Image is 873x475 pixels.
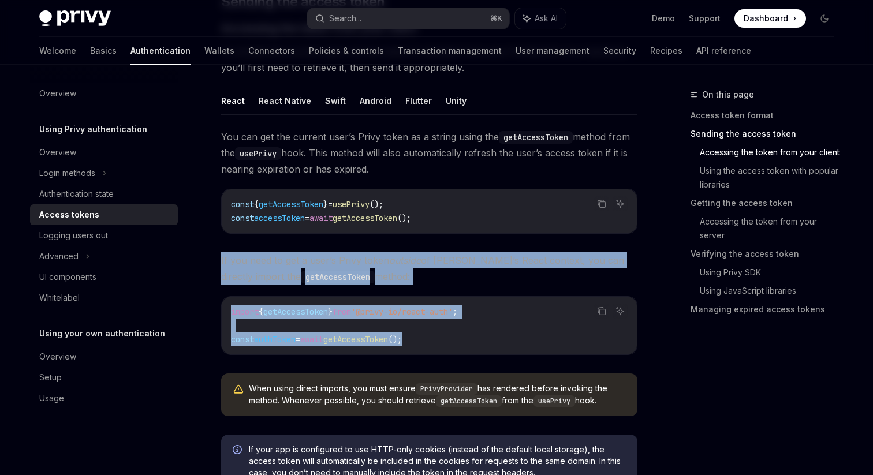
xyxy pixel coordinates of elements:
[436,395,502,407] code: getAccessToken
[691,106,843,125] a: Access token format
[231,306,259,317] span: import
[691,300,843,319] a: Managing expired access tokens
[323,334,388,345] span: getAccessToken
[328,306,333,317] span: }
[39,391,64,405] div: Usage
[39,37,76,65] a: Welcome
[700,212,843,245] a: Accessing the token from your server
[700,282,843,300] a: Using JavaScript libraries
[325,87,346,114] button: Swift
[30,142,178,163] a: Overview
[691,245,843,263] a: Verifying the access token
[650,37,682,65] a: Recipes
[535,13,558,24] span: Ask AI
[515,8,566,29] button: Ask AI
[613,304,628,319] button: Ask AI
[700,162,843,194] a: Using the access token with popular libraries
[39,229,108,242] div: Logging users out
[254,334,296,345] span: authToken
[130,37,191,65] a: Authentication
[700,143,843,162] a: Accessing the token from your client
[594,304,609,319] button: Copy the contents from the code block
[323,199,328,210] span: }
[398,37,502,65] a: Transaction management
[30,83,178,104] a: Overview
[296,334,300,345] span: =
[333,199,370,210] span: usePrivy
[235,147,281,160] code: usePrivy
[231,334,254,345] span: const
[39,87,76,100] div: Overview
[30,184,178,204] a: Authentication state
[231,213,254,223] span: const
[691,194,843,212] a: Getting the access token
[30,367,178,388] a: Setup
[90,37,117,65] a: Basics
[30,204,178,225] a: Access tokens
[254,199,259,210] span: {
[388,334,402,345] span: ();
[39,371,62,384] div: Setup
[351,306,453,317] span: '@privy-io/react-auth'
[259,306,263,317] span: {
[397,213,411,223] span: ();
[691,125,843,143] a: Sending the access token
[233,384,244,395] svg: Warning
[30,346,178,367] a: Overview
[309,213,333,223] span: await
[702,88,754,102] span: On this page
[39,291,80,305] div: Whitelabel
[263,306,328,317] span: getAccessToken
[652,13,675,24] a: Demo
[30,267,178,287] a: UI components
[333,213,397,223] span: getAccessToken
[221,252,637,285] span: If you need to get a user’s Privy token of [PERSON_NAME]’s React context, you can directly import...
[259,199,323,210] span: getAccessToken
[301,271,375,283] code: getAccessToken
[259,87,311,114] button: React Native
[360,87,391,114] button: Android
[389,255,421,266] em: outside
[30,388,178,409] a: Usage
[204,37,234,65] a: Wallets
[300,334,323,345] span: await
[30,225,178,246] a: Logging users out
[233,445,244,457] svg: Info
[39,249,79,263] div: Advanced
[221,129,637,177] span: You can get the current user’s Privy token as a string using the method from the hook. This metho...
[613,196,628,211] button: Ask AI
[328,199,333,210] span: =
[490,14,502,23] span: ⌘ K
[533,395,575,407] code: usePrivy
[370,199,383,210] span: ();
[603,37,636,65] a: Security
[39,327,165,341] h5: Using your own authentication
[700,263,843,282] a: Using Privy SDK
[696,37,751,65] a: API reference
[405,87,432,114] button: Flutter
[416,383,477,395] code: PrivyProvider
[39,350,76,364] div: Overview
[39,122,147,136] h5: Using Privy authentication
[39,270,96,284] div: UI components
[231,199,254,210] span: const
[221,87,245,114] button: React
[39,208,99,222] div: Access tokens
[39,10,111,27] img: dark logo
[39,187,114,201] div: Authentication state
[446,87,467,114] button: Unity
[248,37,295,65] a: Connectors
[39,145,76,159] div: Overview
[333,306,351,317] span: from
[453,306,457,317] span: ;
[307,8,509,29] button: Search...⌘K
[254,213,305,223] span: accessToken
[329,12,361,25] div: Search...
[309,37,384,65] a: Policies & controls
[734,9,806,28] a: Dashboard
[499,131,573,144] code: getAccessToken
[689,13,721,24] a: Support
[594,196,609,211] button: Copy the contents from the code block
[815,9,834,28] button: Toggle dark mode
[249,383,626,407] span: When using direct imports, you must ensure has rendered before invoking the method. Whenever poss...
